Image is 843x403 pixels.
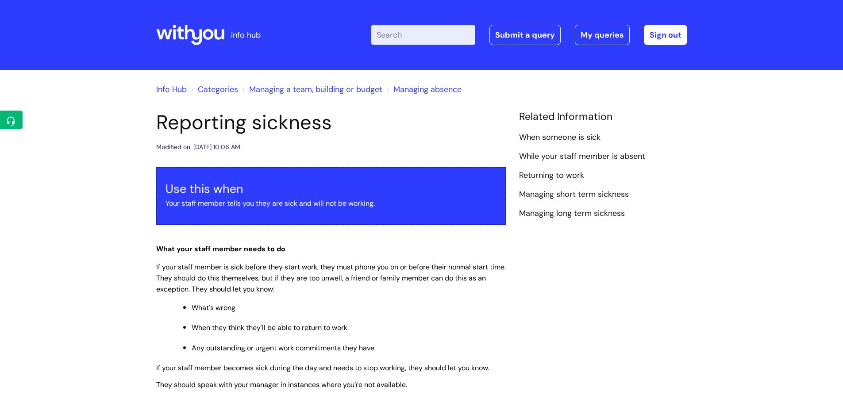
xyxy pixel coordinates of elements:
[519,170,584,181] a: Returning to work
[371,25,475,45] input: Search
[231,28,261,42] p: info hub
[519,208,625,219] a: Managing long term sickness
[519,151,645,162] a: While‌ ‌your‌ ‌staff‌ ‌member‌ ‌is‌ ‌absent‌
[156,380,407,389] span: They should speak with your manager in instances where you’re not available.
[519,111,687,123] h4: Related Information
[519,189,629,200] a: Managing short term sickness
[385,82,462,96] li: Managing absence
[192,303,235,312] span: What's wrong
[189,82,238,96] li: Solution home
[166,199,375,208] span: Your staff member tells you they are sick and will not be working.
[644,25,687,45] a: Sign out
[166,182,497,196] h3: Use this when
[156,244,285,253] span: What your staff member needs to do
[489,25,561,45] a: Submit a query
[156,84,187,95] a: Info Hub
[192,343,374,353] span: Any outstanding or urgent work commitments they have
[156,111,506,134] h1: Reporting sickness
[198,84,238,95] a: Categories
[393,84,462,95] a: Managing absence
[519,132,600,143] a: When someone is sick
[575,25,630,45] a: My queries
[192,323,347,332] span: When they think they'll be able to return to work
[249,84,382,95] a: Managing a team, building or budget
[371,25,687,45] div: | -
[156,262,506,294] span: If your staff member is sick before they start work, they must phone you on or before their norma...
[156,142,240,153] div: Modified on: [DATE] 10:06 AM
[156,363,489,372] span: If your staff member becomes sick during the day and needs to stop working, they should let you k...
[240,82,382,96] li: Managing a team, building or budget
